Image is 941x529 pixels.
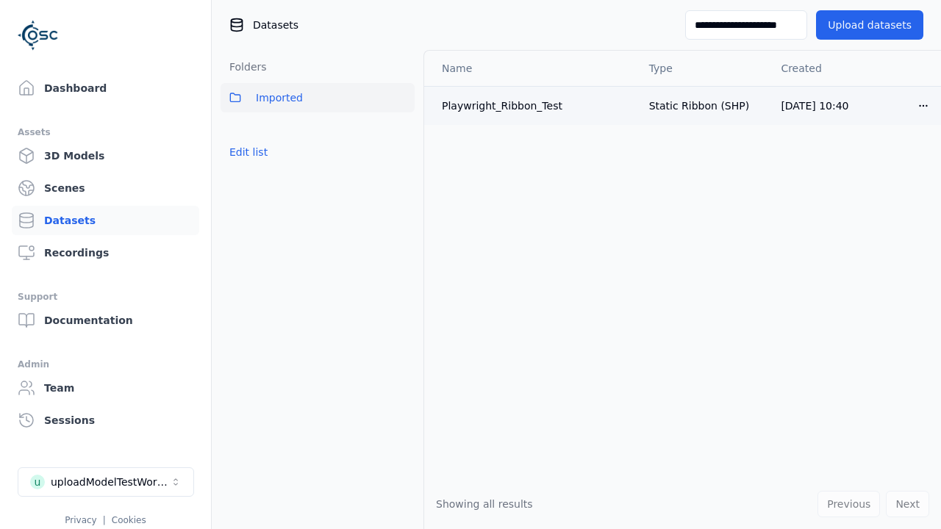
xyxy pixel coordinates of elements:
[816,10,923,40] button: Upload datasets
[18,15,59,56] img: Logo
[18,467,194,497] button: Select a workspace
[221,60,267,74] h3: Folders
[12,406,199,435] a: Sessions
[103,515,106,525] span: |
[12,141,199,170] a: 3D Models
[436,498,533,510] span: Showing all results
[30,475,45,489] div: u
[253,18,298,32] span: Datasets
[424,51,637,86] th: Name
[51,475,170,489] div: uploadModelTestWorkspace
[12,238,199,267] a: Recordings
[18,123,193,141] div: Assets
[256,89,303,107] span: Imported
[12,73,199,103] a: Dashboard
[781,100,848,112] span: [DATE] 10:40
[221,83,415,112] button: Imported
[637,51,770,86] th: Type
[18,288,193,306] div: Support
[112,515,146,525] a: Cookies
[18,356,193,373] div: Admin
[442,98,626,113] div: Playwright_Ribbon_Test
[637,86,770,125] td: Static Ribbon (SHP)
[12,206,199,235] a: Datasets
[221,139,276,165] button: Edit list
[65,515,96,525] a: Privacy
[12,373,199,403] a: Team
[769,51,906,86] th: Created
[12,173,199,203] a: Scenes
[12,306,199,335] a: Documentation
